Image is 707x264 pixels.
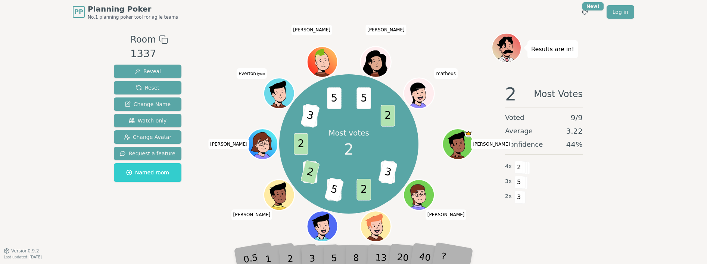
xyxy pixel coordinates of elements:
[73,4,178,20] a: PPPlanning PokerNo.1 planning poker tool for agile teams
[11,248,39,254] span: Version 0.9.2
[426,209,467,220] span: Click to change your name
[265,79,293,108] button: Click to change your avatar
[126,169,169,176] span: Named room
[136,84,159,91] span: Reset
[304,253,319,263] span: Click to change your name
[515,176,523,189] span: 5
[505,177,512,186] span: 3 x
[114,163,181,182] button: Named room
[327,87,341,109] span: 5
[344,138,353,161] span: 2
[114,97,181,111] button: Change Name
[378,160,397,184] span: 3
[328,128,369,138] p: Most votes
[566,126,583,136] span: 3.22
[125,100,171,108] span: Change Name
[300,160,320,184] span: 2
[607,5,634,19] a: Log in
[464,130,472,137] span: Rafael is the host
[74,7,83,16] span: PP
[294,133,308,155] span: 2
[505,85,517,103] span: 2
[114,147,181,160] button: Request a feature
[124,133,172,141] span: Change Avatar
[571,112,583,123] span: 9 / 9
[88,14,178,20] span: No.1 planning poker tool for agile teams
[356,87,371,109] span: 5
[531,44,574,55] p: Results are in!
[356,179,371,201] span: 2
[471,139,512,149] span: Click to change your name
[120,150,175,157] span: Request a feature
[237,68,267,78] span: Click to change your name
[566,139,583,150] span: 44 %
[256,72,265,75] span: (you)
[129,117,167,124] span: Watch only
[365,25,407,35] span: Click to change your name
[4,255,42,259] span: Last updated: [DATE]
[300,103,320,128] span: 3
[208,139,249,149] span: Click to change your name
[582,2,604,10] div: New!
[534,85,583,103] span: Most Votes
[505,139,543,150] span: Confidence
[114,114,181,127] button: Watch only
[130,46,168,62] div: 1337
[380,105,395,127] span: 2
[114,81,181,94] button: Reset
[114,65,181,78] button: Reveal
[134,68,161,75] span: Reveal
[4,248,39,254] button: Version0.9.2
[505,162,512,171] span: 4 x
[505,112,524,123] span: Voted
[505,126,533,136] span: Average
[324,177,344,202] span: 5
[434,68,458,78] span: Click to change your name
[291,25,332,35] span: Click to change your name
[379,253,393,263] span: Click to change your name
[515,161,523,174] span: 2
[505,192,512,201] span: 2 x
[114,130,181,144] button: Change Avatar
[578,5,592,19] button: New!
[515,191,523,204] span: 3
[231,209,272,220] span: Click to change your name
[88,4,178,14] span: Planning Poker
[130,33,156,46] span: Room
